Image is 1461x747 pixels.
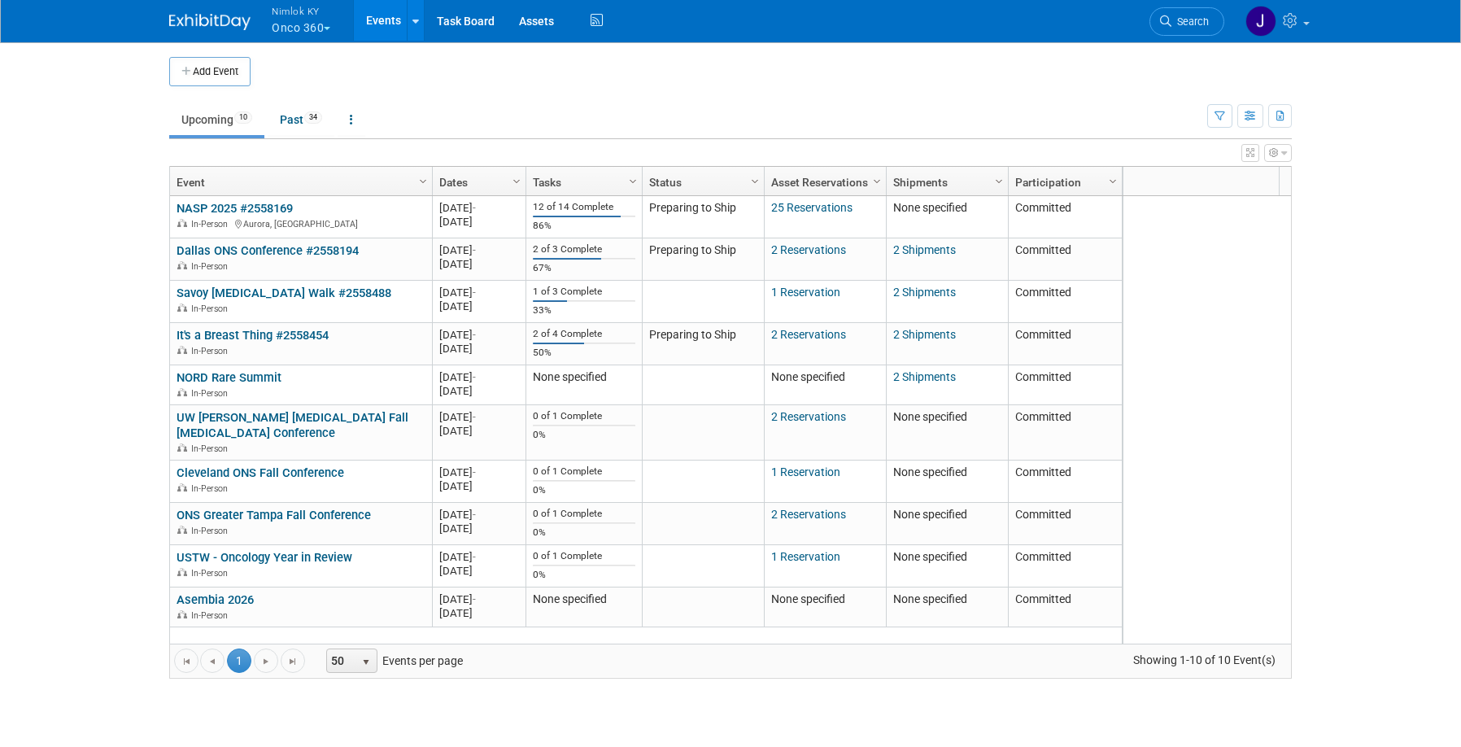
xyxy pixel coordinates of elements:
[177,410,408,440] a: UW [PERSON_NAME] [MEDICAL_DATA] Fall [MEDICAL_DATA] Conference
[510,175,523,188] span: Column Settings
[259,655,273,668] span: Go to the next page
[771,550,840,563] a: 1 Reservation
[473,466,476,478] span: -
[771,370,845,383] span: None specified
[533,347,635,359] div: 50%
[1008,281,1122,323] td: Committed
[439,328,518,342] div: [DATE]
[1149,7,1224,36] a: Search
[439,592,518,606] div: [DATE]
[1015,168,1111,196] a: Participation
[473,411,476,423] span: -
[771,201,853,214] a: 25 Reservations
[177,526,187,534] img: In-Person Event
[177,508,371,522] a: ONS Greater Tampa Fall Conference
[1008,588,1122,627] td: Committed
[177,286,391,300] a: Savoy [MEDICAL_DATA] Walk #2558488
[177,568,187,576] img: In-Person Event
[268,104,334,135] a: Past34
[439,550,518,564] div: [DATE]
[1105,168,1123,193] a: Column Settings
[533,569,635,581] div: 0%
[254,649,278,673] a: Go to the next page
[533,243,635,256] div: 2 of 3 Complete
[642,238,764,281] td: Preparing to Ship
[533,286,635,298] div: 1 of 3 Complete
[533,429,635,441] div: 0%
[771,592,845,605] span: None specified
[177,243,359,258] a: Dallas ONS Conference #2558194
[533,304,635,317] div: 33%
[439,243,518,257] div: [DATE]
[642,196,764,238] td: Preparing to Ship
[439,508,518,522] div: [DATE]
[748,175,761,188] span: Column Settings
[870,175,883,188] span: Column Settings
[1008,196,1122,238] td: Committed
[1106,175,1119,188] span: Column Settings
[200,649,225,673] a: Go to the previous page
[177,388,187,396] img: In-Person Event
[281,649,305,673] a: Go to the last page
[893,465,967,478] span: None specified
[1008,503,1122,545] td: Committed
[191,526,233,536] span: In-Person
[439,479,518,493] div: [DATE]
[177,443,187,452] img: In-Person Event
[893,508,967,521] span: None specified
[533,465,635,478] div: 0 of 1 Complete
[177,328,329,343] a: It's a Breast Thing #2558454
[206,655,219,668] span: Go to the previous page
[991,168,1009,193] a: Column Settings
[177,465,344,480] a: Cleveland ONS Fall Conference
[306,649,479,673] span: Events per page
[439,286,518,299] div: [DATE]
[533,592,635,607] div: None specified
[177,346,187,354] img: In-Person Event
[177,261,187,269] img: In-Person Event
[771,465,840,478] a: 1 Reservation
[508,168,526,193] a: Column Settings
[473,509,476,521] span: -
[649,168,753,196] a: Status
[439,257,518,271] div: [DATE]
[439,384,518,398] div: [DATE]
[177,216,425,230] div: Aurora, [GEOGRAPHIC_DATA]
[473,202,476,214] span: -
[1008,461,1122,503] td: Committed
[893,370,956,383] a: 2 Shipments
[893,286,956,299] a: 2 Shipments
[439,370,518,384] div: [DATE]
[473,593,476,605] span: -
[1008,238,1122,281] td: Committed
[893,550,967,563] span: None specified
[177,219,187,227] img: In-Person Event
[177,550,352,565] a: USTW - Oncology Year in Review
[893,410,967,423] span: None specified
[473,244,476,256] span: -
[416,175,430,188] span: Column Settings
[533,201,635,213] div: 12 of 14 Complete
[439,342,518,356] div: [DATE]
[533,168,631,196] a: Tasks
[771,168,875,196] a: Asset Reservations
[191,610,233,621] span: In-Person
[533,328,635,340] div: 2 of 4 Complete
[771,328,846,341] a: 2 Reservations
[771,286,840,299] a: 1 Reservation
[473,371,476,383] span: -
[191,346,233,356] span: In-Person
[533,262,635,274] div: 67%
[771,508,846,521] a: 2 Reservations
[191,219,233,229] span: In-Person
[177,610,187,618] img: In-Person Event
[869,168,887,193] a: Column Settings
[191,304,233,314] span: In-Person
[1008,545,1122,588] td: Committed
[439,168,515,196] a: Dates
[626,175,639,188] span: Column Settings
[304,111,322,124] span: 34
[191,568,233,579] span: In-Person
[992,175,1005,188] span: Column Settings
[439,201,518,215] div: [DATE]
